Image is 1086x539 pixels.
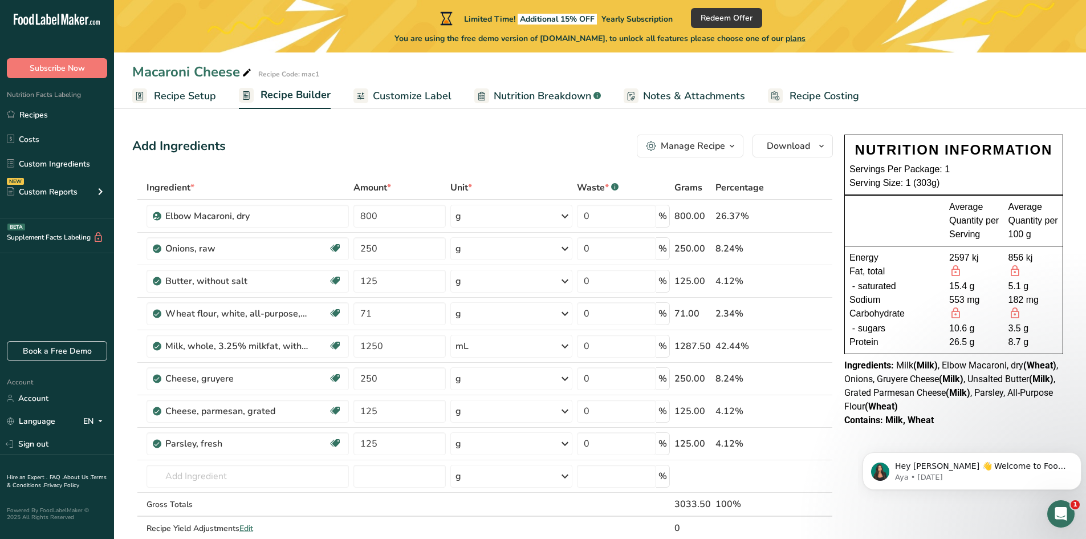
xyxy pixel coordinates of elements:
[7,178,24,185] div: NEW
[1071,500,1080,509] span: 1
[455,209,461,223] div: g
[455,274,461,288] div: g
[715,307,779,321] div: 2.34%
[1008,251,1059,265] div: 856 kj
[147,465,349,488] input: Add Ingredient
[147,499,349,510] div: Gross Totals
[715,437,779,451] div: 4.12%
[949,293,999,307] div: 553 mg
[258,69,319,79] div: Recipe Code: mac1
[30,62,85,74] span: Subscribe Now
[7,411,55,431] a: Language
[939,374,963,384] b: (Milk)
[165,307,308,321] div: Wheat flour, white, all-purpose, self-rising, enriched
[394,33,806,44] span: You are using the free demo version of [DOMAIN_NAME], to unlock all features please choose one of...
[165,242,308,256] div: Onions, raw
[455,404,461,418] div: g
[132,62,254,82] div: Macaroni Cheese
[450,181,472,194] span: Unit
[701,12,753,24] span: Redeem Offer
[674,274,711,288] div: 125.00
[239,523,253,534] span: Edit
[44,481,79,489] a: Privacy Policy
[165,372,308,386] div: Cheese, gruyere
[455,372,461,386] div: g
[674,339,711,353] div: 1287.50
[849,251,878,265] span: Energy
[849,322,858,335] div: -
[849,335,878,349] span: Protein
[637,135,743,157] button: Manage Recipe
[154,88,216,104] span: Recipe Setup
[165,437,308,451] div: Parsley, fresh
[790,88,859,104] span: Recipe Costing
[858,279,896,293] span: saturated
[674,521,711,535] div: 0
[7,186,78,198] div: Custom Reports
[674,242,711,256] div: 250.00
[674,307,711,321] div: 71.00
[132,137,226,156] div: Add Ingredients
[7,58,107,78] button: Subscribe Now
[949,279,999,293] div: 15.4 g
[455,307,461,321] div: g
[849,163,1058,176] div: Servings Per Package: 1
[715,274,779,288] div: 4.12%
[674,209,711,223] div: 800.00
[165,209,308,223] div: Elbow Macaroni, dry
[624,83,745,109] a: Notes & Attachments
[518,14,597,25] span: Additional 15% OFF
[1029,374,1054,384] b: (Milk)
[165,404,308,418] div: Cheese, parmesan, grated
[858,428,1086,508] iframe: Intercom notifications message
[661,139,725,153] div: Manage Recipe
[715,372,779,386] div: 8.24%
[494,88,591,104] span: Nutrition Breakdown
[83,415,107,428] div: EN
[786,33,806,44] span: plans
[474,83,601,109] a: Nutrition Breakdown
[455,437,461,451] div: g
[373,88,452,104] span: Customize Label
[1008,293,1059,307] div: 182 mg
[165,339,308,353] div: Milk, whole, 3.25% milkfat, without added vitamin A and [MEDICAL_DATA]
[1008,335,1059,349] div: 8.7 g
[768,83,859,109] a: Recipe Costing
[674,181,702,194] span: Grams
[715,404,779,418] div: 4.12%
[913,360,938,371] b: (Milk)
[949,251,999,265] div: 2597 kj
[849,265,885,279] span: Fat, total
[949,200,999,241] div: Average Quantity per Serving
[949,322,999,335] div: 10.6 g
[7,224,25,230] div: BETA
[50,473,63,481] a: FAQ .
[767,139,810,153] span: Download
[7,473,107,489] a: Terms & Conditions .
[455,339,469,353] div: mL
[691,8,762,28] button: Redeem Offer
[455,242,461,256] div: g
[1008,322,1059,335] div: 3.5 g
[949,335,999,349] div: 26.5 g
[239,82,331,110] a: Recipe Builder
[849,176,1058,190] div: Serving Size: 1 (303g)
[1047,500,1075,528] iframe: Intercom live chat
[63,473,91,481] a: About Us .
[753,135,833,157] button: Download
[643,88,745,104] span: Notes & Attachments
[715,339,779,353] div: 42.44%
[7,341,107,361] a: Book a Free Demo
[715,181,764,194] span: Percentage
[715,497,779,511] div: 100%
[1023,360,1056,371] b: (Wheat)
[858,322,885,335] span: sugars
[7,473,47,481] a: Hire an Expert .
[261,87,331,103] span: Recipe Builder
[353,181,391,194] span: Amount
[132,83,216,109] a: Recipe Setup
[674,437,711,451] div: 125.00
[844,360,894,371] span: Ingredients:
